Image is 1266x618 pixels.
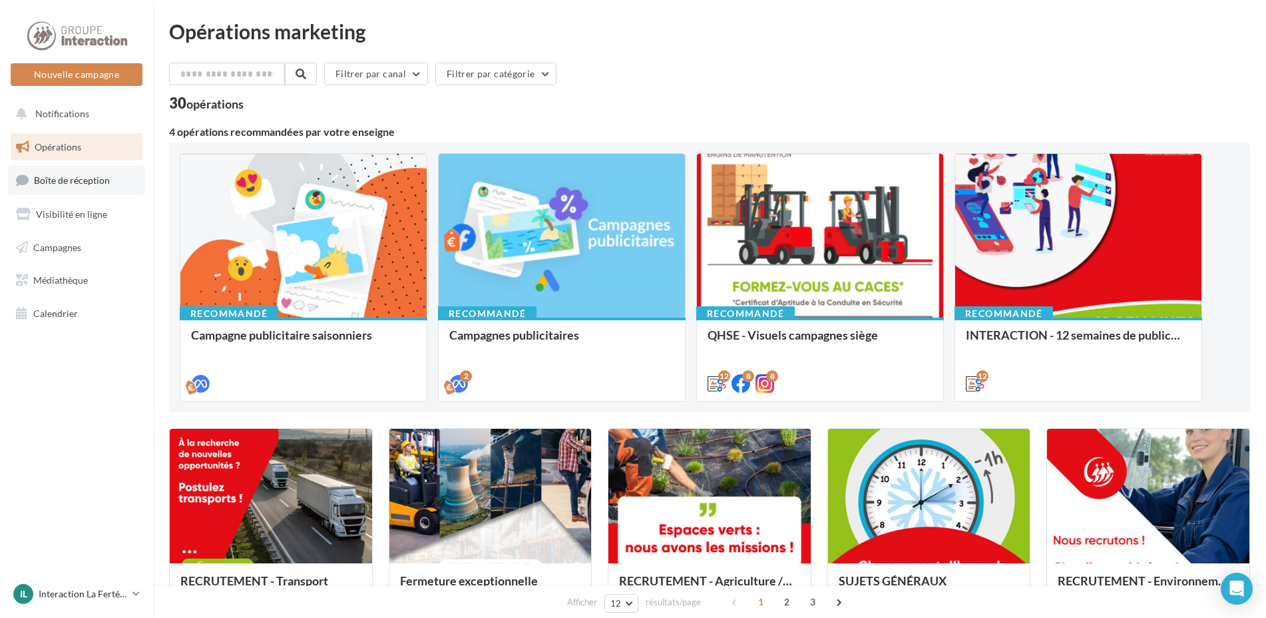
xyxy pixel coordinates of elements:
div: 12 [718,370,730,382]
span: 2 [776,591,797,613]
a: Calendrier [8,300,145,328]
div: Recommandé [954,306,1053,321]
div: RECRUTEMENT - Transport [180,574,361,601]
button: Nouvelle campagne [11,63,142,86]
div: Recommandé [180,306,278,321]
span: IL [20,587,27,601]
span: Campagnes [33,241,81,252]
span: 3 [802,591,823,613]
div: Campagne publicitaire saisonniers [191,328,416,355]
div: 12 [976,370,988,382]
button: Notifications [8,100,140,128]
div: Opérations marketing [169,21,1250,41]
span: 12 [610,598,622,609]
span: Notifications [35,108,89,119]
a: Visibilité en ligne [8,200,145,228]
button: 12 [604,594,638,613]
div: Recommandé [438,306,536,321]
div: Campagnes publicitaires [449,328,674,355]
div: Fermeture exceptionnelle [400,574,581,601]
div: INTERACTION - 12 semaines de publication [966,328,1191,355]
div: opérations [186,98,244,110]
div: Recommandé [696,306,795,321]
span: Calendrier [33,308,78,319]
div: RECRUTEMENT - Environnement [1058,574,1239,601]
button: Filtrer par canal [324,63,428,85]
div: 8 [742,370,754,382]
button: Filtrer par catégorie [435,63,556,85]
div: 2 [460,370,472,382]
span: Afficher [567,596,597,609]
div: 8 [766,370,778,382]
div: 30 [169,96,244,111]
a: Opérations [8,133,145,161]
div: Open Intercom Messenger [1221,573,1253,605]
div: RECRUTEMENT - Agriculture / Espaces verts [619,574,800,601]
span: Boîte de réception [34,174,110,186]
span: Opérations [35,141,81,153]
a: IL Interaction La Ferté [PERSON_NAME] [11,581,142,607]
span: résultats/page [646,596,701,609]
p: Interaction La Ferté [PERSON_NAME] [39,587,127,601]
a: Médiathèque [8,266,145,294]
div: SUJETS GÉNÉRAUX [839,574,1020,601]
span: Médiathèque [33,274,88,286]
div: 4 opérations recommandées par votre enseigne [169,127,1250,137]
div: QHSE - Visuels campagnes siège [708,328,933,355]
a: Campagnes [8,234,145,262]
a: Boîte de réception [8,166,145,194]
span: 1 [750,591,771,613]
span: Visibilité en ligne [36,208,107,220]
